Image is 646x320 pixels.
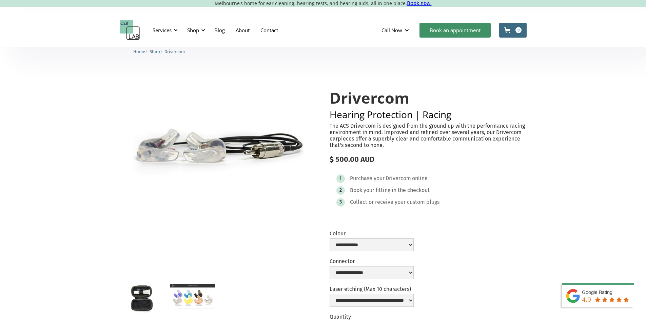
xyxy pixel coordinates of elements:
div: Book your fitting in the checkout [350,187,430,194]
div: 1 [339,176,341,181]
li: 〉 [133,48,150,55]
label: Connector [330,258,414,264]
a: home [120,20,140,40]
a: About [230,20,255,40]
div: 3 [339,199,342,205]
a: open lightbox [120,76,317,223]
a: Home [133,48,145,55]
a: Blog [209,20,230,40]
div: $ 500.00 AUD [330,155,527,164]
span: Shop [150,49,160,54]
li: 〉 [150,48,164,55]
h2: Hearing Protection | Racing [330,110,527,119]
div: Call Now [376,20,416,40]
label: Quantity [330,314,351,320]
a: Open cart [499,23,527,38]
div: 2 [339,188,342,193]
div: Services [149,20,180,40]
a: open lightbox [170,284,215,309]
div: Shop [187,27,199,34]
label: Laser etching (Max 10 characters) [330,286,414,292]
div: Collect or receive your custom plugs [350,199,439,206]
div: online [412,175,428,182]
label: Colour [330,230,414,237]
img: Drivercom [120,76,317,223]
div: Services [153,27,172,34]
a: Book an appointment [419,23,491,38]
div: Drivercom [386,175,411,182]
span: Drivercom [164,49,185,54]
div: Shop [183,20,207,40]
h1: Drivercom [330,89,527,106]
span: Home [133,49,145,54]
div: Purchase your [350,175,385,182]
a: Contact [255,20,283,40]
div: Call Now [381,27,402,34]
a: Drivercom [164,48,185,55]
div: 0 [515,27,522,33]
p: The ACS Drivercom is designed from the ground up with the performance racing environment in mind.... [330,123,527,149]
a: open lightbox [120,284,165,314]
a: Shop [150,48,160,55]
